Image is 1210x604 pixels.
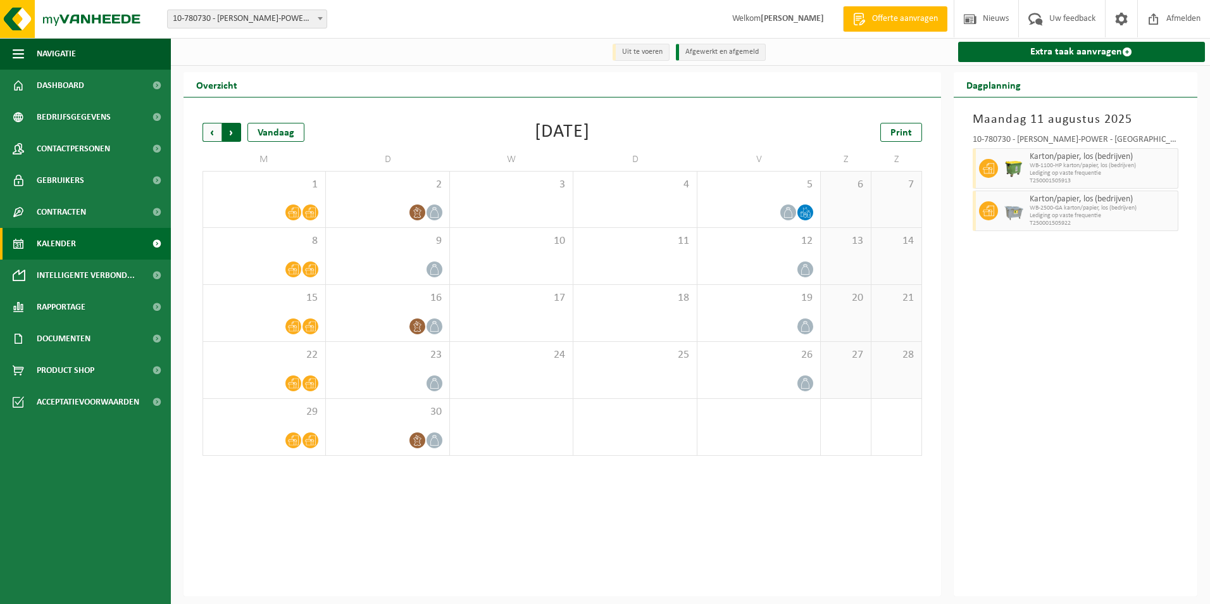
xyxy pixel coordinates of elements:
[580,178,690,192] span: 4
[958,42,1206,62] a: Extra taak aanvragen
[209,234,319,248] span: 8
[332,348,442,362] span: 23
[332,178,442,192] span: 2
[203,123,221,142] span: Vorige
[827,348,864,362] span: 27
[869,13,941,25] span: Offerte aanvragen
[167,9,327,28] span: 10-780730 - FINN-POWER - NAZARETH
[878,291,915,305] span: 21
[1030,177,1175,185] span: T250001505913
[878,234,915,248] span: 14
[613,44,670,61] li: Uit te voeren
[580,291,690,305] span: 18
[890,128,912,138] span: Print
[37,228,76,260] span: Kalender
[704,178,814,192] span: 5
[332,405,442,419] span: 30
[871,148,922,171] td: Z
[168,10,327,28] span: 10-780730 - FINN-POWER - NAZARETH
[37,70,84,101] span: Dashboard
[827,234,864,248] span: 13
[184,72,250,97] h2: Overzicht
[1030,220,1175,227] span: T250001505922
[843,6,947,32] a: Offerte aanvragen
[37,323,90,355] span: Documenten
[37,260,135,291] span: Intelligente verbond...
[1030,212,1175,220] span: Lediging op vaste frequentie
[37,355,94,386] span: Product Shop
[37,101,111,133] span: Bedrijfsgegevens
[878,348,915,362] span: 28
[37,291,85,323] span: Rapportage
[1030,152,1175,162] span: Karton/papier, los (bedrijven)
[203,148,326,171] td: M
[573,148,697,171] td: D
[827,291,864,305] span: 20
[704,405,814,419] span: 3
[880,123,922,142] a: Print
[209,291,319,305] span: 15
[1030,162,1175,170] span: WB-1100-HP karton/papier, los (bedrijven)
[222,123,241,142] span: Volgende
[456,178,566,192] span: 3
[1004,201,1023,220] img: WB-2500-GAL-GY-01
[761,14,824,23] strong: [PERSON_NAME]
[1030,204,1175,212] span: WB-2500-GA karton/papier, los (bedrijven)
[827,405,864,419] span: 4
[1004,159,1023,178] img: WB-1100-HPE-GN-50
[580,234,690,248] span: 11
[704,348,814,362] span: 26
[704,291,814,305] span: 19
[535,123,590,142] div: [DATE]
[676,44,766,61] li: Afgewerkt en afgemeld
[697,148,821,171] td: V
[878,405,915,419] span: 5
[580,348,690,362] span: 25
[456,291,566,305] span: 17
[326,148,449,171] td: D
[973,110,1179,129] h3: Maandag 11 augustus 2025
[456,405,566,419] span: 1
[580,405,690,419] span: 2
[209,348,319,362] span: 22
[456,234,566,248] span: 10
[973,135,1179,148] div: 10-780730 - [PERSON_NAME]-POWER - [GEOGRAPHIC_DATA]
[332,291,442,305] span: 16
[37,133,110,165] span: Contactpersonen
[704,234,814,248] span: 12
[821,148,871,171] td: Z
[37,196,86,228] span: Contracten
[209,178,319,192] span: 1
[954,72,1033,97] h2: Dagplanning
[37,38,76,70] span: Navigatie
[450,148,573,171] td: W
[1030,194,1175,204] span: Karton/papier, los (bedrijven)
[332,234,442,248] span: 9
[37,386,139,418] span: Acceptatievoorwaarden
[878,178,915,192] span: 7
[37,165,84,196] span: Gebruikers
[247,123,304,142] div: Vandaag
[456,348,566,362] span: 24
[209,405,319,419] span: 29
[827,178,864,192] span: 6
[1030,170,1175,177] span: Lediging op vaste frequentie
